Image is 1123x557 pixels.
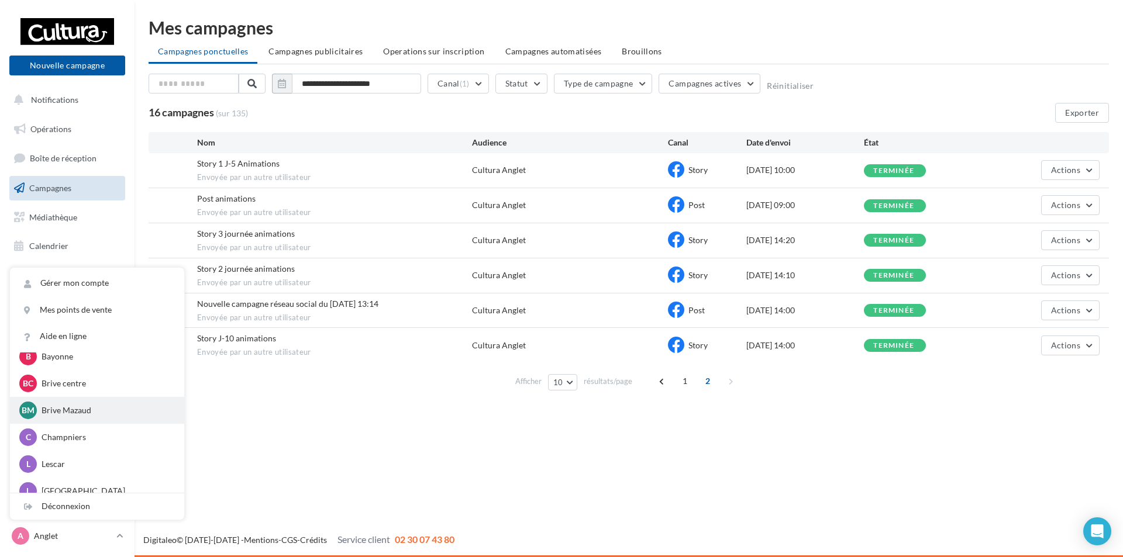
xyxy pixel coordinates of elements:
[30,153,97,163] span: Boîte de réception
[42,351,170,362] p: Bayonne
[10,493,184,520] div: Déconnexion
[460,79,470,88] span: (1)
[688,270,708,280] span: Story
[495,74,547,94] button: Statut
[1051,165,1080,175] span: Actions
[746,164,864,176] div: [DATE] 10:00
[515,376,542,387] span: Afficher
[472,340,526,351] div: Cultura Anglet
[688,200,705,210] span: Post
[873,307,914,314] div: terminée
[26,485,30,497] span: L
[688,305,705,315] span: Post
[873,237,914,244] div: terminée
[688,235,708,245] span: Story
[873,202,914,210] div: terminée
[197,333,276,343] span: Story J-10 animations
[428,74,489,94] button: Canal(1)
[197,243,472,253] span: Envoyée par un autre utilisateur
[554,74,653,94] button: Type de campagne
[472,137,668,148] div: Audience
[1051,305,1080,315] span: Actions
[746,234,864,246] div: [DATE] 14:20
[873,167,914,175] div: terminée
[472,164,526,176] div: Cultura Anglet
[337,534,390,545] span: Service client
[22,404,35,416] span: BM
[383,46,484,56] span: Operations sur inscription
[10,297,184,323] a: Mes points de vente
[281,535,297,545] a: CGS
[10,323,184,350] a: Aide en ligne
[1083,517,1111,545] div: Open Intercom Messenger
[1051,340,1080,350] span: Actions
[7,234,128,258] a: Calendrier
[197,299,378,309] span: Nouvelle campagne réseau social du 13-08-2025 13:14
[29,183,71,193] span: Campagnes
[197,158,280,168] span: Story 1 J-5 Animations
[873,272,914,279] div: terminée
[688,165,708,175] span: Story
[197,207,472,218] span: Envoyée par un autre utilisateur
[1051,235,1080,245] span: Actions
[1051,270,1080,280] span: Actions
[767,81,814,91] button: Réinitialiser
[7,205,128,230] a: Médiathèque
[31,95,78,105] span: Notifications
[26,431,31,443] span: C
[1051,200,1080,210] span: Actions
[472,305,526,316] div: Cultura Anglet
[10,270,184,296] a: Gérer mon compte
[746,305,864,316] div: [DATE] 14:00
[1055,103,1109,123] button: Exporter
[472,199,526,211] div: Cultura Anglet
[1041,335,1100,355] button: Actions
[1041,160,1100,180] button: Actions
[149,106,214,119] span: 16 campagnes
[23,378,33,389] span: Bc
[29,212,77,222] span: Médiathèque
[395,534,454,545] span: 02 30 07 43 80
[18,530,23,542] span: A
[505,46,602,56] span: Campagnes automatisées
[1041,300,1100,320] button: Actions
[864,137,981,148] div: État
[698,372,717,390] span: 2
[300,535,327,545] a: Crédits
[244,535,278,545] a: Mentions
[143,535,454,545] span: © [DATE]-[DATE] - - -
[7,117,128,141] a: Opérations
[197,193,256,203] span: Post animations
[268,46,363,56] span: Campagnes publicitaires
[746,340,864,351] div: [DATE] 14:00
[746,137,864,148] div: Date d'envoi
[34,530,112,542] p: Anglet
[622,46,662,56] span: Brouillons
[7,146,128,171] a: Boîte de réception
[873,342,914,350] div: terminée
[29,241,68,251] span: Calendrier
[688,340,708,350] span: Story
[197,172,472,183] span: Envoyée par un autre utilisateur
[197,278,472,288] span: Envoyée par un autre utilisateur
[42,485,170,497] p: [GEOGRAPHIC_DATA]
[746,199,864,211] div: [DATE] 09:00
[26,351,31,362] span: B
[42,458,170,470] p: Lescar
[42,431,170,443] p: Champniers
[9,56,125,75] button: Nouvelle campagne
[30,124,71,134] span: Opérations
[143,535,177,545] a: Digitaleo
[149,19,1109,36] div: Mes campagnes
[197,264,295,274] span: Story 2 journée animations
[676,372,694,390] span: 1
[42,404,170,416] p: Brive Mazaud
[42,378,170,389] p: Brive centre
[197,347,472,358] span: Envoyée par un autre utilisateur
[472,269,526,281] div: Cultura Anglet
[553,378,563,387] span: 10
[7,88,123,112] button: Notifications
[659,74,760,94] button: Campagnes actives
[668,137,746,148] div: Canal
[1041,230,1100,250] button: Actions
